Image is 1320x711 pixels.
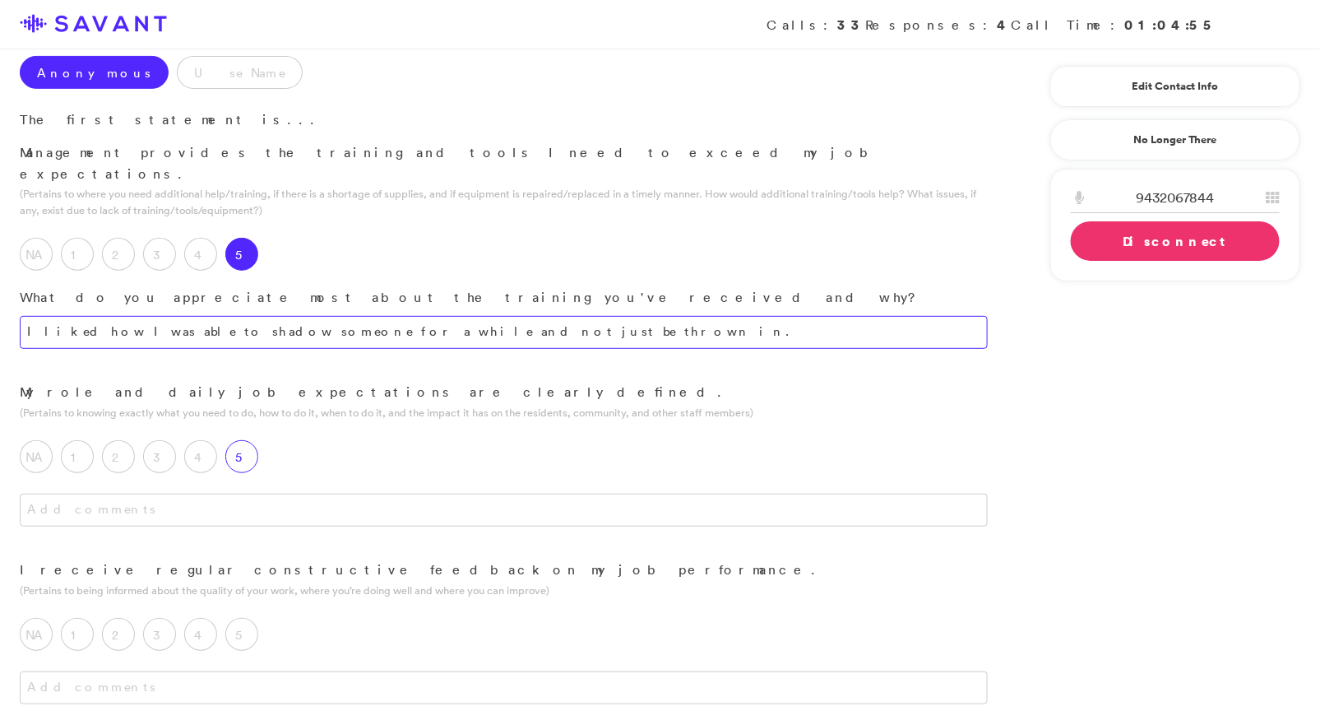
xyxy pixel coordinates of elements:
a: Edit Contact Info [1071,73,1280,100]
label: NA [20,440,53,473]
strong: 33 [837,16,865,34]
p: The first statement is... [20,109,988,131]
p: My role and daily job expectations are clearly defined. [20,382,988,403]
p: (Pertains to being informed about the quality of your work, where you’re doing well and where you... [20,583,988,598]
label: 3 [143,618,176,651]
label: 1 [61,238,94,271]
label: 1 [61,618,94,651]
strong: 01:04:55 [1124,16,1218,34]
p: Management provides the training and tools I need to exceed my job expectations. [20,142,988,184]
label: 2 [102,618,135,651]
label: NA [20,618,53,651]
label: Anonymous [20,56,169,89]
label: 3 [143,440,176,473]
label: 1 [61,440,94,473]
strong: 4 [997,16,1011,34]
label: 3 [143,238,176,271]
a: Disconnect [1071,221,1280,261]
label: 5 [225,440,258,473]
label: 4 [184,238,217,271]
label: 5 [225,618,258,651]
label: Use Name [177,56,303,89]
label: 2 [102,238,135,271]
label: NA [20,238,53,271]
p: (Pertains to where you need additional help/training, if there is a shortage of supplies, and if ... [20,186,988,217]
label: 4 [184,440,217,473]
label: 5 [225,238,258,271]
label: 2 [102,440,135,473]
p: What do you appreciate most about the training you've received and why? [20,287,988,309]
a: No Longer There [1050,119,1300,160]
p: I receive regular constructive feedback on my job performance. [20,560,988,581]
label: 4 [184,618,217,651]
p: (Pertains to knowing exactly what you need to do, how to do it, when to do it, and the impact it ... [20,405,988,421]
